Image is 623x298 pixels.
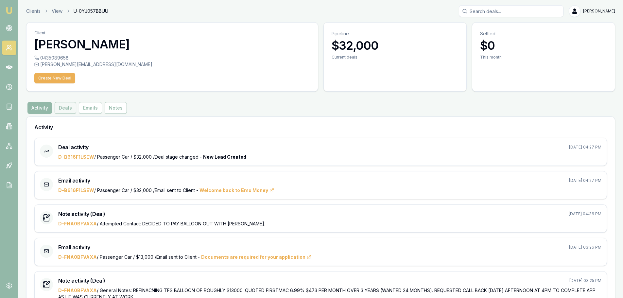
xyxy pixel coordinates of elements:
[201,254,311,260] span: Documents are required for your application
[199,187,274,194] span: Welcome back to Emu Money
[26,8,108,14] nav: breadcrumb
[58,210,105,218] h3: Note activity (Deal)
[34,73,75,83] button: Create New Deal
[58,277,105,285] h3: Note activity (Deal)
[26,8,41,14] a: Clients
[58,143,89,151] h3: Deal activity
[58,177,90,184] h3: Email activity
[569,145,601,150] p: [DATE] 04:27 PM
[74,8,108,14] span: U-0YJ057BBUU
[58,254,97,260] a: D-FNA0BFVAXA
[34,61,310,68] div: [PERSON_NAME][EMAIL_ADDRESS][DOMAIN_NAME]
[34,55,310,61] div: 0435089658
[34,125,607,130] h3: Activity
[58,154,155,160] span: / Passenger Car / $32,000 /
[332,30,459,37] p: Pipeline
[569,178,601,183] p: [DATE] 04:27 PM
[58,221,265,226] span: / Attempted Contact: DECIDED TO PAY BALLOON OUT WITH [PERSON_NAME].
[480,55,607,60] div: This month
[459,5,563,17] input: Search deals
[27,102,52,114] button: Activity
[55,102,76,114] button: Deals
[480,30,607,37] p: Settled
[105,102,127,114] button: Notes
[569,211,601,217] p: [DATE] 04:36 PM
[58,221,97,226] a: D-FNA0BFVAXA
[34,38,310,51] h3: [PERSON_NAME]
[583,9,615,14] span: [PERSON_NAME]
[5,7,13,14] img: emu-icon-u.png
[58,154,601,160] div: Deal stage changed -
[569,245,601,250] p: [DATE] 03:26 PM
[58,288,97,293] a: D-FNA0BFVAXA
[155,187,274,193] span: Email sent to Client -
[156,254,311,260] span: Email sent to Client -
[58,154,94,160] a: D-B616F1LSEW
[203,154,246,160] span: New Lead Created
[58,243,90,251] h3: Email activity
[480,39,607,52] h3: $0
[332,39,459,52] h3: $32,000
[79,102,102,114] button: Emails
[332,55,459,60] div: Current deals
[34,30,310,36] p: Client
[52,8,62,14] a: View
[58,187,155,193] span: / Passenger Car / $32,000 /
[58,187,94,193] a: D-B616F1LSEW
[58,254,156,260] span: / Passenger Car / $13,000 /
[569,278,601,283] p: [DATE] 03:25 PM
